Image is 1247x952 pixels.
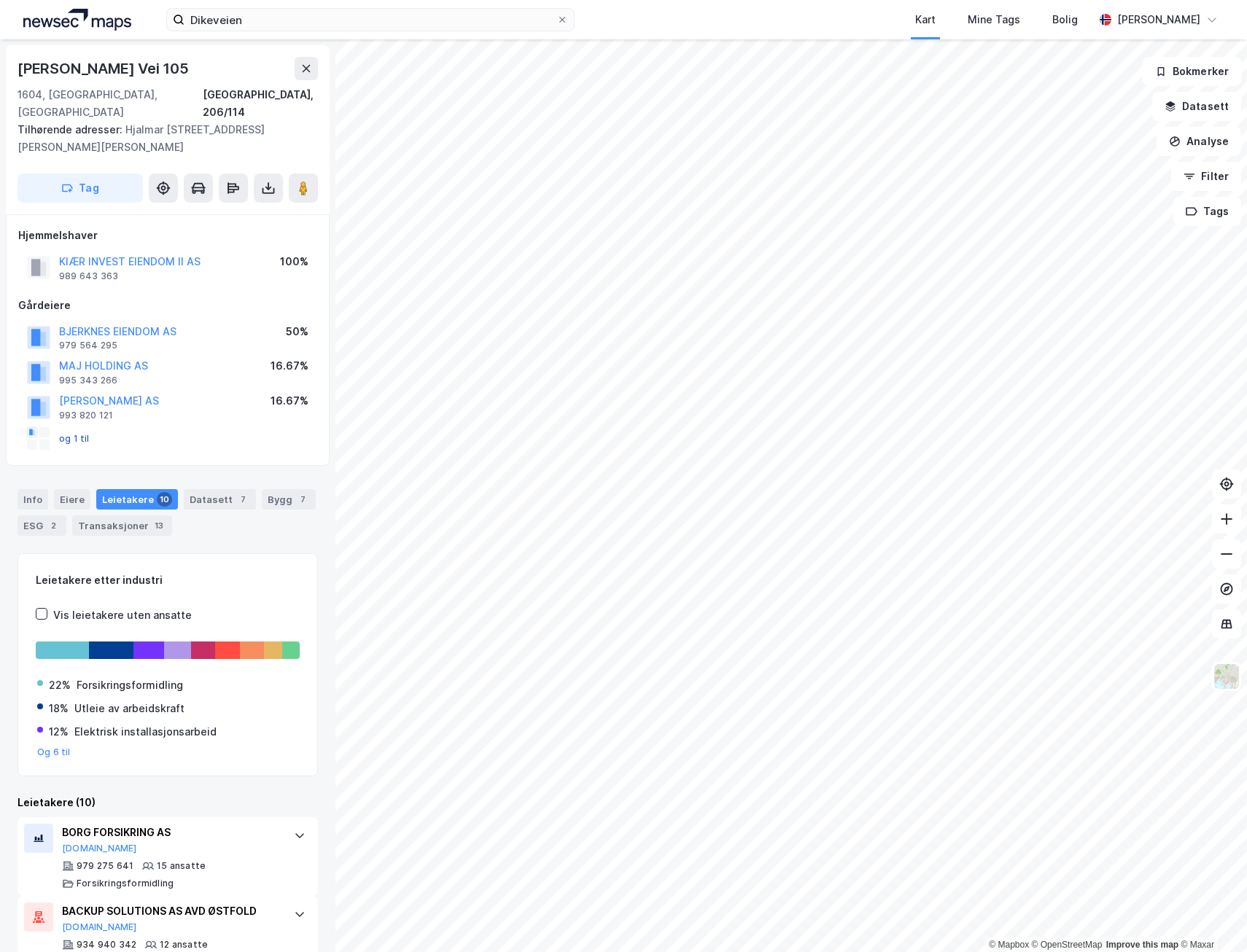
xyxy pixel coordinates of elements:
div: 10 [157,492,172,507]
div: 50% [286,323,308,340]
div: Forsikringsformidling [77,878,174,889]
div: 12 ansatte [160,939,208,951]
img: Z [1213,663,1240,690]
div: [GEOGRAPHIC_DATA], 206/114 [203,86,318,121]
div: Datasett [184,489,256,510]
div: 7 [295,492,310,507]
div: 22% [49,676,71,694]
div: Eiere [54,489,90,510]
div: Kart [915,11,936,28]
div: Leietakere etter industri [36,571,300,589]
button: Tags [1173,197,1241,226]
div: Leietakere (10) [18,794,318,811]
div: 18% [49,700,69,717]
div: 13 [152,518,166,533]
div: [PERSON_NAME] [1117,11,1200,28]
div: 16.67% [271,392,308,410]
div: 100% [280,253,308,270]
div: Hjalmar [STREET_ADDRESS][PERSON_NAME][PERSON_NAME] [18,121,306,156]
div: 979 275 641 [77,860,133,872]
div: Bolig [1052,11,1078,28]
div: 979 564 295 [59,340,117,351]
div: Info [18,489,48,510]
div: 12% [49,723,69,741]
div: Hjemmelshaver [18,227,317,244]
div: BORG FORSIKRING AS [62,824,279,841]
div: 995 343 266 [59,375,117,386]
div: BACKUP SOLUTIONS AS AVD ØSTFOLD [62,902,279,920]
button: Og 6 til [37,746,71,758]
button: Analyse [1157,127,1241,156]
a: OpenStreetMap [1032,940,1103,950]
div: Elektrisk installasjonsarbeid [74,723,217,741]
div: ESG [18,515,66,536]
a: Improve this map [1106,940,1178,950]
div: 934 940 342 [77,939,136,951]
button: [DOMAIN_NAME] [62,921,137,933]
div: [PERSON_NAME] Vei 105 [18,57,192,80]
button: [DOMAIN_NAME] [62,843,137,854]
div: Transaksjoner [72,515,172,536]
iframe: Chat Widget [1174,882,1247,952]
div: 1604, [GEOGRAPHIC_DATA], [GEOGRAPHIC_DATA] [18,86,203,121]
button: Filter [1171,162,1241,191]
div: Gårdeiere [18,297,317,314]
div: Bygg [262,489,316,510]
a: Mapbox [989,940,1029,950]
button: Datasett [1152,92,1241,121]
div: 15 ansatte [157,860,206,872]
div: 2 [46,518,61,533]
input: Søk på adresse, matrikkel, gårdeiere, leietakere eller personer [184,9,556,31]
div: 989 643 363 [59,270,118,282]
div: Vis leietakere uten ansatte [53,606,192,624]
div: Leietakere [96,489,178,510]
div: 16.67% [271,357,308,375]
img: logo.a4113a55bc3d86da70a041830d287a7e.svg [23,9,131,31]
button: Tag [18,173,143,203]
div: 993 820 121 [59,410,113,421]
div: 7 [236,492,250,507]
div: Utleie av arbeidskraft [74,700,184,717]
div: Forsikringsformidling [77,676,183,694]
div: Mine Tags [968,11,1020,28]
span: Tilhørende adresser: [18,123,125,136]
button: Bokmerker [1143,57,1241,86]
